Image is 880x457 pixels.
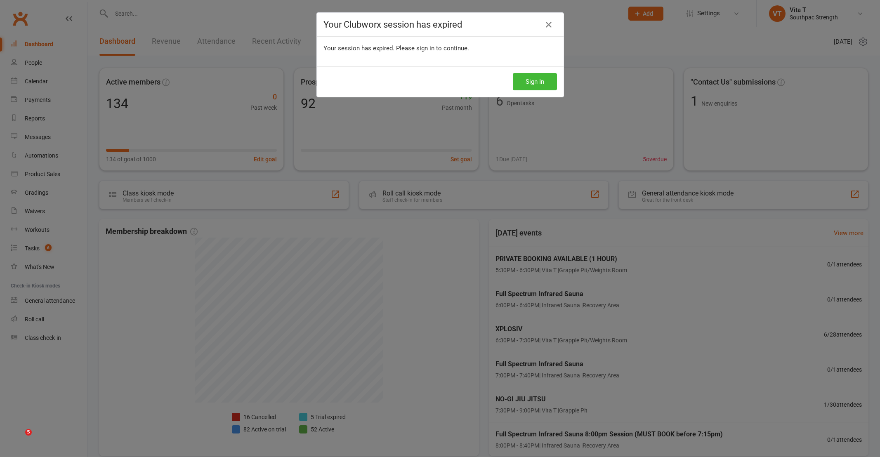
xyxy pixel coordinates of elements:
[25,429,32,436] span: 5
[323,19,557,30] h4: Your Clubworx session has expired
[323,45,469,52] span: Your session has expired. Please sign in to continue.
[8,429,28,449] iframe: Intercom live chat
[542,18,555,31] a: Close
[513,73,557,90] button: Sign In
